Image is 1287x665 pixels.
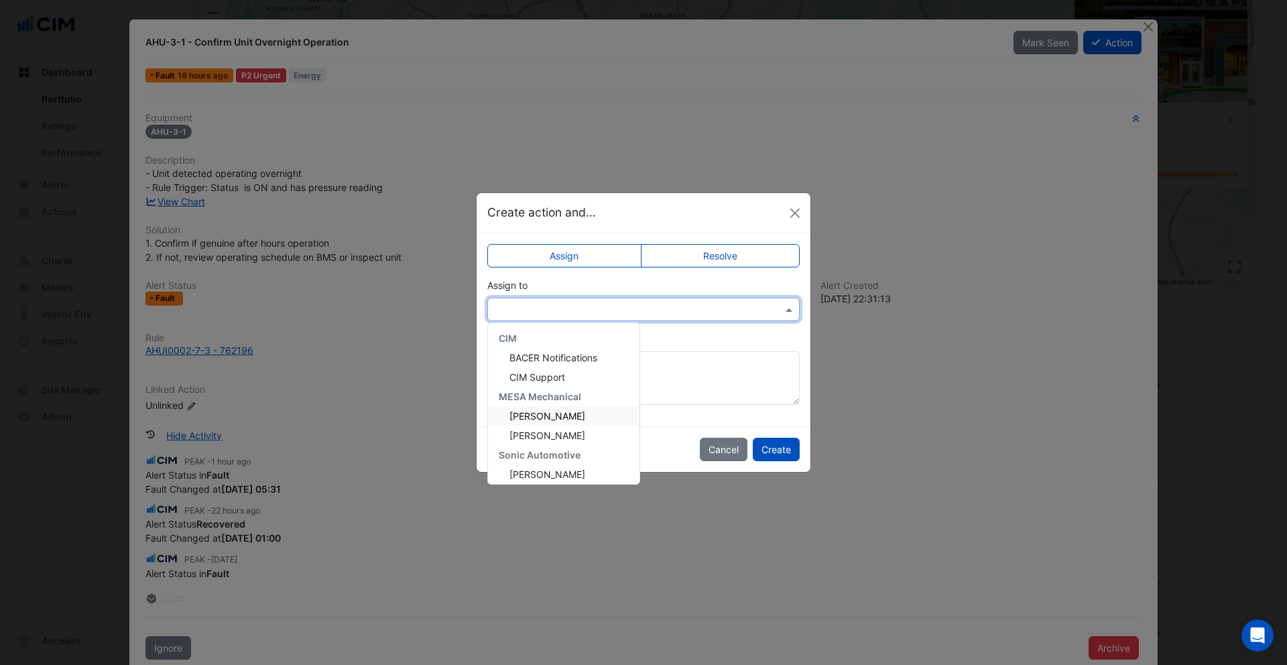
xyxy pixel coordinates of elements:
span: [PERSON_NAME] [509,430,585,441]
span: [PERSON_NAME] [509,469,585,480]
h5: Create action and... [487,204,596,221]
button: Emoji picker [21,439,32,450]
span: Sonic Automotive [499,449,580,461]
label: Assign to [487,278,528,292]
img: Profile image for Brian [38,7,60,29]
label: Assign [487,244,641,267]
button: Gif picker [42,439,53,450]
h1: CIM [65,7,84,17]
span: [PERSON_NAME] [509,410,585,422]
button: Upload attachment [64,439,74,450]
ng-dropdown-panel: Options list [487,322,640,485]
p: Under 15 minutes [76,17,154,30]
button: Cancel [700,438,747,461]
span: CIM [499,332,517,344]
button: Send a message… [230,434,251,455]
div: Close [235,5,259,29]
span: MESA Mechanical [499,391,581,402]
button: go back [9,5,34,31]
label: Resolve [641,244,800,267]
button: Start recording [85,439,96,450]
span: BACER Notifications [509,352,597,363]
button: Close [785,203,805,223]
button: Create [753,438,800,461]
button: Home [210,5,235,31]
iframe: Intercom live chat [1241,619,1274,652]
span: CIM Support [509,371,565,383]
textarea: Message… [11,411,257,434]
